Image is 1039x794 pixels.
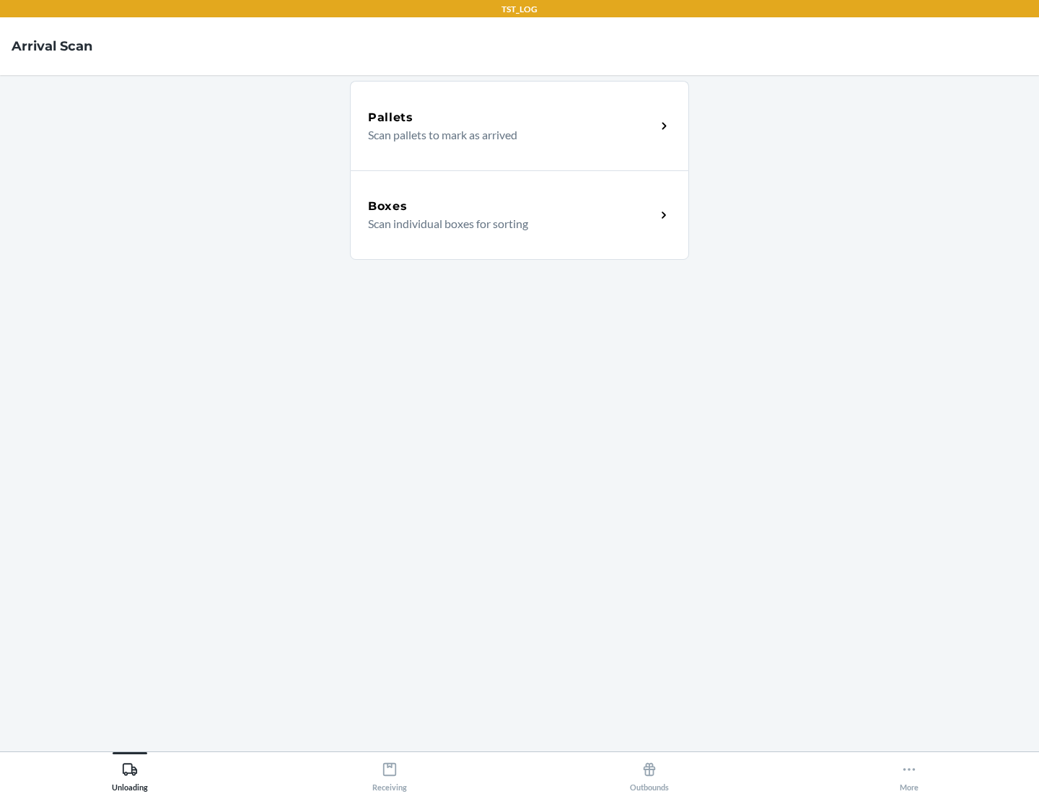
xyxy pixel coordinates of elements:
div: Receiving [372,756,407,792]
h5: Boxes [368,198,408,215]
p: Scan individual boxes for sorting [368,215,644,232]
button: Receiving [260,752,519,792]
a: BoxesScan individual boxes for sorting [350,170,689,260]
p: TST_LOG [501,3,538,16]
div: Outbounds [630,756,669,792]
button: Outbounds [519,752,779,792]
p: Scan pallets to mark as arrived [368,126,644,144]
h4: Arrival Scan [12,37,92,56]
button: More [779,752,1039,792]
h5: Pallets [368,109,413,126]
div: Unloading [112,756,148,792]
div: More [900,756,919,792]
a: PalletsScan pallets to mark as arrived [350,81,689,170]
